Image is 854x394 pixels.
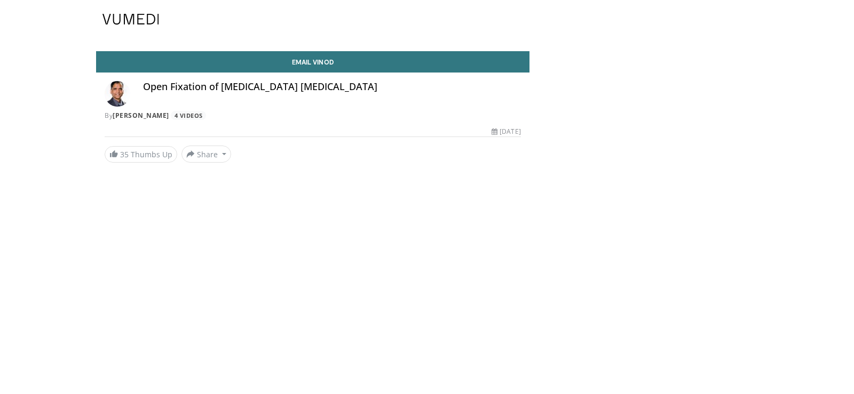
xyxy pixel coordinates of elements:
[113,111,169,120] a: [PERSON_NAME]
[492,127,520,136] div: [DATE]
[105,111,521,120] div: By
[171,111,206,120] a: 4 Videos
[120,149,129,159] span: 35
[105,81,130,107] img: Avatar
[102,14,159,25] img: VuMedi Logo
[143,81,521,93] h4: Open Fixation of [MEDICAL_DATA] [MEDICAL_DATA]
[105,146,177,163] a: 35 Thumbs Up
[181,146,231,163] button: Share
[96,51,529,73] a: Email Vinod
